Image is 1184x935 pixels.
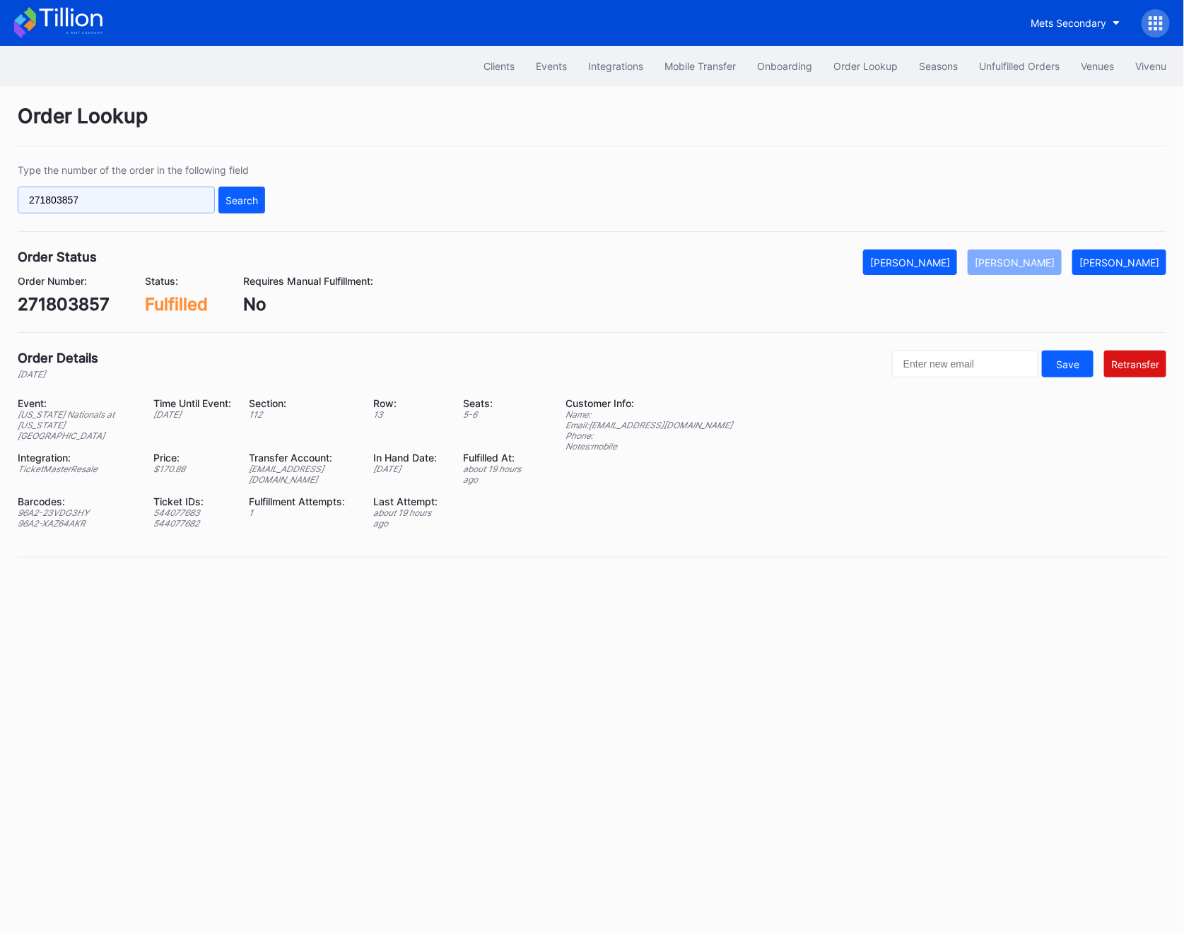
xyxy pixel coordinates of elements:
[154,507,232,518] div: 544077683
[908,53,968,79] button: Seasons
[525,53,578,79] button: Events
[1056,358,1079,370] div: Save
[250,464,356,485] div: [EMAIL_ADDRESS][DOMAIN_NAME]
[483,60,515,72] div: Clients
[565,430,732,441] div: Phone:
[979,60,1060,72] div: Unfulfilled Orders
[746,53,823,79] button: Onboarding
[18,452,136,464] div: Integration:
[243,294,373,314] div: No
[218,187,265,213] button: Search
[1081,60,1114,72] div: Venues
[18,464,136,474] div: TicketMasterResale
[154,397,232,409] div: Time Until Event:
[154,452,232,464] div: Price:
[18,249,97,264] div: Order Status
[968,53,1070,79] button: Unfulfilled Orders
[565,441,732,452] div: Notes: mobile
[154,464,232,474] div: $ 170.88
[1042,351,1094,377] button: Save
[18,275,110,287] div: Order Number:
[975,257,1055,269] div: [PERSON_NAME]
[373,464,446,474] div: [DATE]
[154,495,232,507] div: Ticket IDs:
[18,104,1166,146] div: Order Lookup
[1125,53,1177,79] button: Vivenu
[565,409,732,420] div: Name:
[243,275,373,287] div: Requires Manual Fulfillment:
[250,409,356,420] div: 112
[464,452,531,464] div: Fulfilled At:
[18,518,136,529] div: 96A2-XAZ64AKR
[373,452,446,464] div: In Hand Date:
[18,187,215,213] input: GT59662
[919,60,958,72] div: Seasons
[250,452,356,464] div: Transfer Account:
[373,397,446,409] div: Row:
[870,257,950,269] div: [PERSON_NAME]
[250,397,356,409] div: Section:
[968,249,1062,275] button: [PERSON_NAME]
[18,397,136,409] div: Event:
[154,409,232,420] div: [DATE]
[833,60,898,72] div: Order Lookup
[464,464,531,485] div: about 19 hours ago
[1111,358,1159,370] div: Retransfer
[1020,10,1131,36] button: Mets Secondary
[863,249,957,275] button: [PERSON_NAME]
[18,369,98,380] div: [DATE]
[578,53,654,79] button: Integrations
[250,507,356,518] div: 1
[588,60,643,72] div: Integrations
[18,351,98,365] div: Order Details
[464,397,531,409] div: Seats:
[654,53,746,79] button: Mobile Transfer
[145,294,208,314] div: Fulfilled
[664,60,736,72] div: Mobile Transfer
[536,60,567,72] div: Events
[18,507,136,518] div: 96A2-23VDG3HY
[1070,53,1125,79] button: Venues
[1104,351,1166,377] button: Retransfer
[757,60,812,72] div: Onboarding
[154,518,232,529] div: 544077682
[18,294,110,314] div: 271803857
[1031,17,1106,29] div: Mets Secondary
[565,397,732,409] div: Customer Info:
[373,507,446,529] div: about 19 hours ago
[18,495,136,507] div: Barcodes:
[145,275,208,287] div: Status:
[823,53,908,79] button: Order Lookup
[225,194,258,206] div: Search
[373,409,446,420] div: 13
[1135,60,1166,72] div: Vivenu
[250,495,356,507] div: Fulfillment Attempts:
[18,164,265,176] div: Type the number of the order in the following field
[373,495,446,507] div: Last Attempt:
[1079,257,1159,269] div: [PERSON_NAME]
[464,409,531,420] div: 5 - 6
[18,409,136,441] div: [US_STATE] Nationals at [US_STATE][GEOGRAPHIC_DATA]
[892,351,1038,377] input: Enter new email
[473,53,525,79] button: Clients
[565,420,732,430] div: Email: [EMAIL_ADDRESS][DOMAIN_NAME]
[1072,249,1166,275] button: [PERSON_NAME]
